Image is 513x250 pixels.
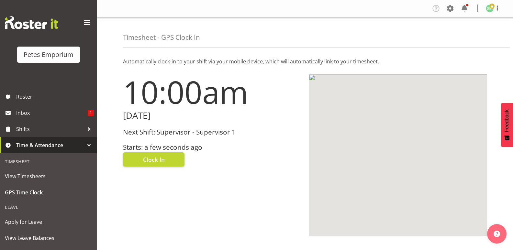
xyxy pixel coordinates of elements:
[123,34,200,41] h4: Timesheet - GPS Clock In
[5,217,92,227] span: Apply for Leave
[123,144,301,151] h3: Starts: a few seconds ago
[123,128,301,136] h3: Next Shift: Supervisor - Supervisor 1
[24,50,73,60] div: Petes Emporium
[2,214,95,230] a: Apply for Leave
[16,140,84,150] span: Time & Attendance
[5,188,92,197] span: GPS Time Clock
[2,168,95,184] a: View Timesheets
[504,109,510,132] span: Feedback
[5,233,92,243] span: View Leave Balances
[5,171,92,181] span: View Timesheets
[2,184,95,201] a: GPS Time Clock
[123,111,301,121] h2: [DATE]
[486,5,494,12] img: david-mcauley697.jpg
[501,103,513,147] button: Feedback - Show survey
[2,230,95,246] a: View Leave Balances
[16,108,88,118] span: Inbox
[2,201,95,214] div: Leave
[2,155,95,168] div: Timesheet
[123,58,487,65] p: Automatically clock-in to your shift via your mobile device, which will automatically link to you...
[494,231,500,237] img: help-xxl-2.png
[16,92,94,102] span: Roster
[16,124,84,134] span: Shifts
[88,110,94,116] span: 1
[123,152,184,167] button: Clock In
[143,155,165,164] span: Clock In
[123,74,301,109] h1: 10:00am
[5,16,58,29] img: Rosterit website logo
